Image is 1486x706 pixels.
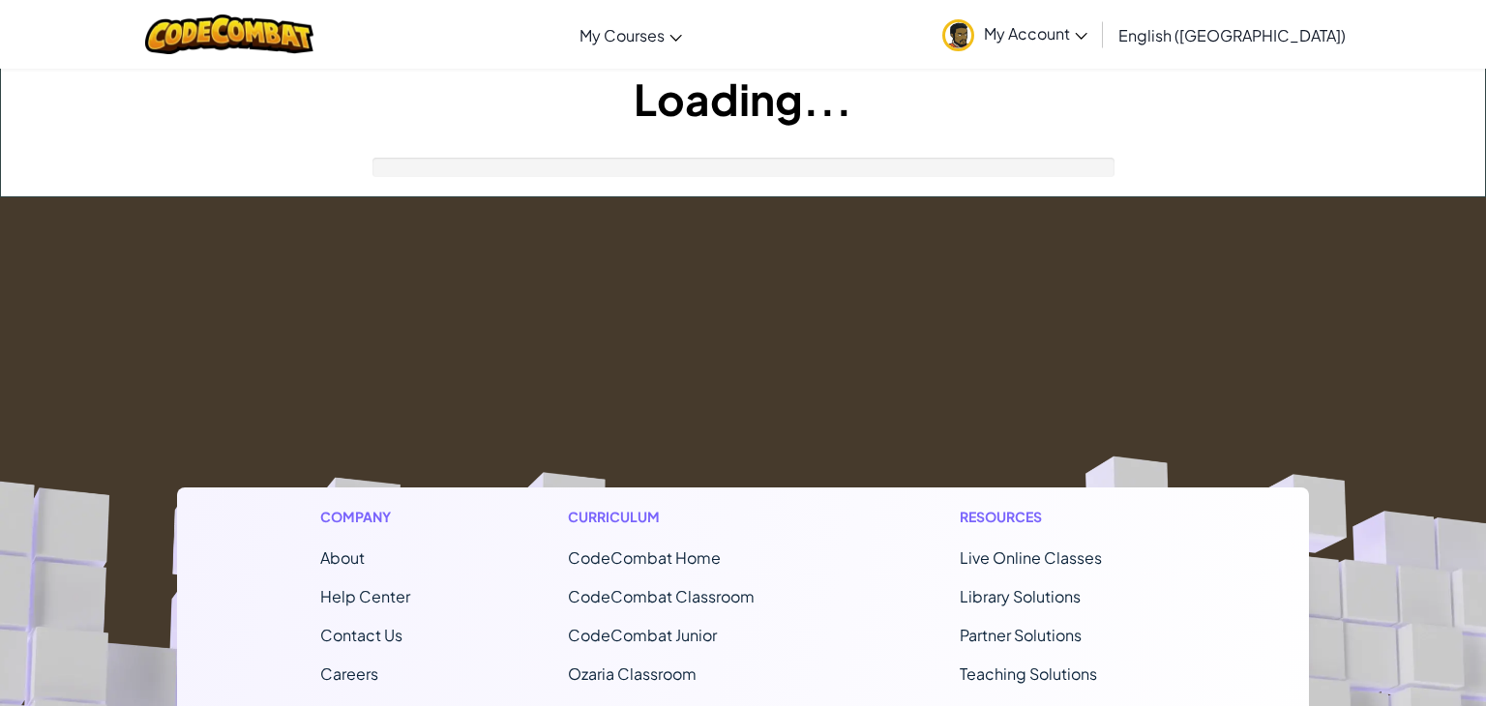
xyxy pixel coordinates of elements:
[568,663,697,684] a: Ozaria Classroom
[568,547,721,568] span: CodeCombat Home
[320,507,410,527] h1: Company
[1118,25,1346,45] span: English ([GEOGRAPHIC_DATA])
[960,663,1097,684] a: Teaching Solutions
[320,547,365,568] a: About
[568,586,755,606] a: CodeCombat Classroom
[942,19,974,51] img: avatar
[320,625,402,645] span: Contact Us
[320,586,410,606] a: Help Center
[145,15,314,54] img: CodeCombat logo
[960,507,1166,527] h1: Resources
[570,9,692,61] a: My Courses
[984,23,1087,44] span: My Account
[960,625,1082,645] a: Partner Solutions
[568,507,802,527] h1: Curriculum
[933,4,1097,65] a: My Account
[1,69,1485,129] h1: Loading...
[568,625,717,645] a: CodeCombat Junior
[320,663,378,684] a: Careers
[580,25,665,45] span: My Courses
[960,547,1102,568] a: Live Online Classes
[960,586,1081,606] a: Library Solutions
[1109,9,1355,61] a: English ([GEOGRAPHIC_DATA])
